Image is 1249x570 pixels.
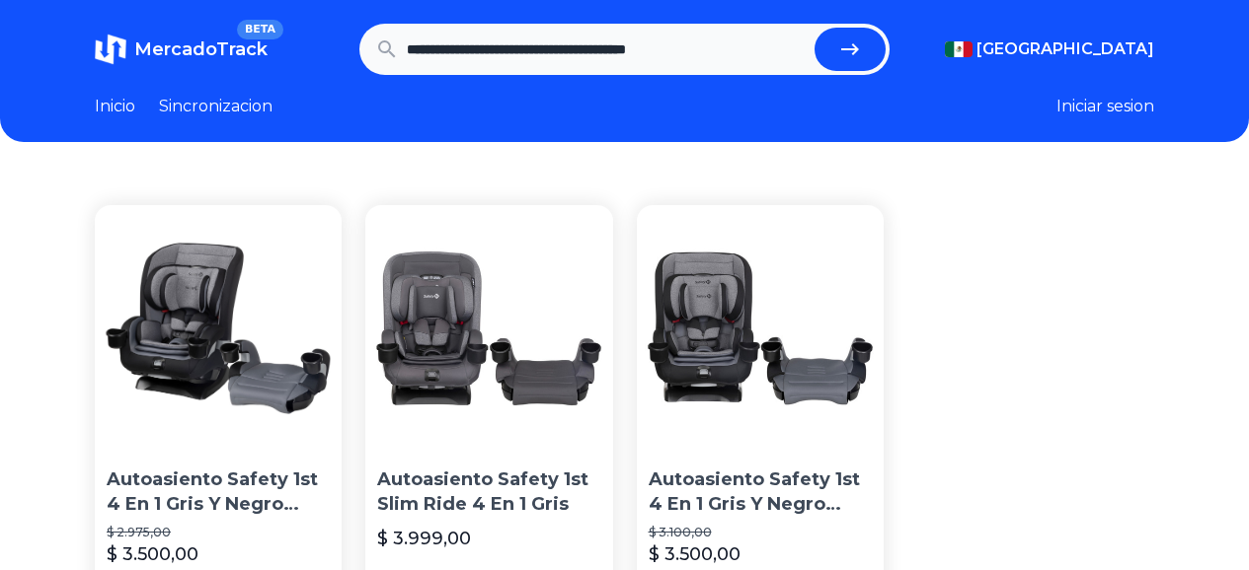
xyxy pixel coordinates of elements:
img: Autoasiento Safety 1st Slim Ride 4 En 1 Gris [365,205,612,452]
button: Iniciar sesion [1056,95,1154,118]
p: $ 3.100,00 [649,525,872,540]
img: Autoasiento Safety 1st 4 En 1 Gris Y Negro Color Gris oscuro Slim Ride All in 1 [95,205,342,452]
a: MercadoTrackBETA [95,34,268,65]
p: Autoasiento Safety 1st 4 En 1 Gris Y Negro Color Gris Oscuro Slim Ride All In 1 [649,467,872,517]
span: MercadoTrack [134,38,268,60]
span: [GEOGRAPHIC_DATA] [976,37,1154,61]
img: Autoasiento Safety 1st 4 En 1 Gris Y Negro Color Gris Oscuro Slim Ride All In 1 [637,205,884,452]
button: [GEOGRAPHIC_DATA] [945,37,1154,61]
img: MercadoTrack [95,34,126,65]
p: $ 3.500,00 [107,540,198,568]
img: Mexico [945,41,973,57]
p: $ 3.999,00 [377,525,471,552]
p: Autoasiento Safety 1st 4 En 1 Gris Y Negro Color Gris oscuro Slim Ride All in 1 [107,467,330,517]
p: $ 3.500,00 [649,540,741,568]
a: Inicio [95,95,135,118]
p: Autoasiento Safety 1st Slim Ride 4 En 1 Gris [377,467,600,517]
a: Sincronizacion [159,95,273,118]
p: $ 2.975,00 [107,525,330,540]
span: BETA [237,20,283,39]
